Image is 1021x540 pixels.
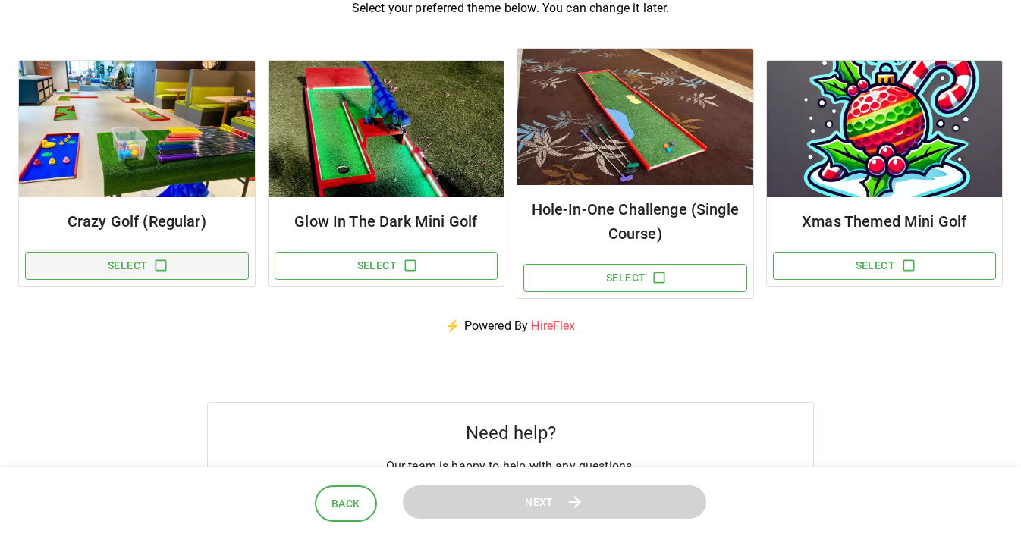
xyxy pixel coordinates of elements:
[525,493,554,512] span: Next
[386,457,636,476] p: Our team is happy to help with any questions.
[466,421,556,445] h5: Need help?
[275,252,498,280] button: Select
[779,209,991,234] h6: Xmas Themed Mini Golf
[531,319,575,333] a: HireFlex
[281,209,492,234] h6: Glow In The Dark Mini Golf
[315,485,377,523] button: Back
[773,252,997,280] button: Select
[517,49,753,185] img: Package
[31,209,243,234] h6: Crazy Golf (Regular)
[523,264,747,292] button: Select
[767,61,1003,197] img: Package
[529,197,741,246] h6: Hole-In-One Challenge (Single Course)
[331,494,360,513] span: Back
[19,61,255,197] img: Package
[403,485,706,520] button: Next
[427,299,593,353] p: ⚡ Powered By
[269,61,504,197] img: Package
[25,252,249,280] button: Select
